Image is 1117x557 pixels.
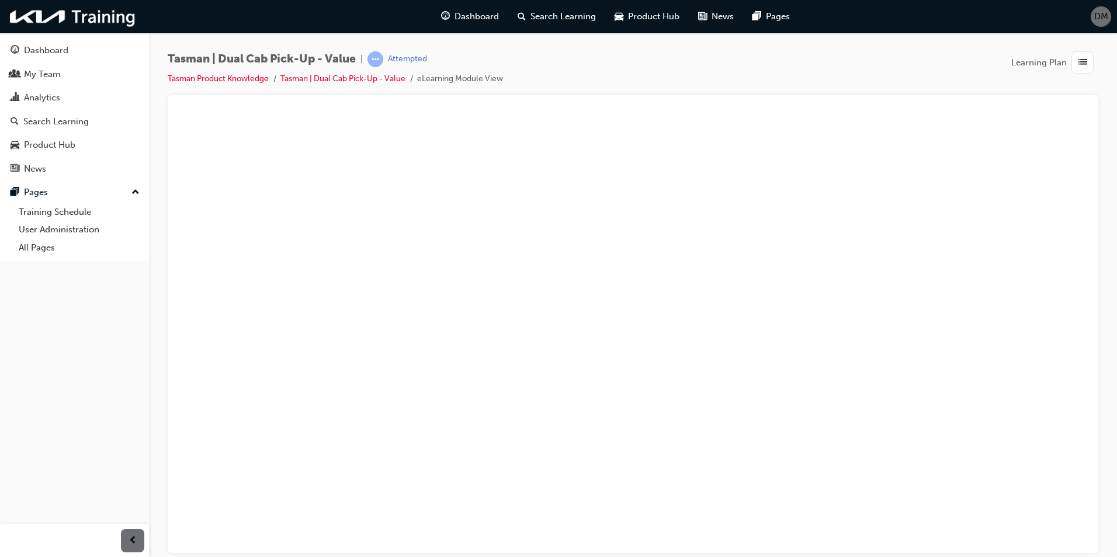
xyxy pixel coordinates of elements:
a: Tasman Product Knowledge [168,74,269,83]
a: search-iconSearch Learning [508,5,605,29]
div: Attempted [388,54,427,65]
span: DM [1094,10,1108,23]
div: Product Hub [24,138,75,152]
span: guage-icon [11,46,19,56]
span: | [360,53,363,66]
a: Training Schedule [14,203,144,221]
span: Pages [766,10,790,23]
span: Tasman | Dual Cab Pick-Up - Value [168,53,356,66]
span: news-icon [698,9,707,24]
button: Pages [5,182,144,203]
span: list-icon [1078,55,1087,70]
a: Search Learning [5,111,144,133]
span: News [712,10,734,23]
span: Dashboard [455,10,499,23]
span: prev-icon [129,534,137,548]
a: Analytics [5,87,144,109]
a: User Administration [14,221,144,239]
li: eLearning Module View [417,72,503,86]
a: My Team [5,64,144,85]
a: guage-iconDashboard [432,5,508,29]
span: Learning Plan [1011,56,1067,69]
span: search-icon [11,117,19,127]
button: Learning Plan [1011,51,1098,74]
div: Pages [24,186,48,199]
span: search-icon [518,9,526,24]
a: pages-iconPages [743,5,799,29]
img: kia-training [6,5,140,29]
span: people-icon [11,69,19,80]
a: News [5,158,144,180]
span: Search Learning [530,10,596,23]
div: News [24,162,46,176]
span: pages-icon [752,9,761,24]
a: news-iconNews [689,5,743,29]
span: car-icon [615,9,623,24]
button: DM [1091,6,1111,27]
div: Search Learning [23,115,89,128]
a: Product Hub [5,134,144,156]
span: pages-icon [11,187,19,198]
span: car-icon [11,140,19,151]
span: news-icon [11,164,19,175]
a: Tasman | Dual Cab Pick-Up - Value [280,74,405,83]
div: My Team [24,68,61,81]
a: Dashboard [5,40,144,61]
span: Product Hub [628,10,679,23]
span: up-icon [131,185,140,200]
button: DashboardMy TeamAnalyticsSearch LearningProduct HubNews [5,37,144,182]
span: learningRecordVerb_ATTEMPT-icon [367,51,383,67]
span: guage-icon [441,9,450,24]
span: chart-icon [11,93,19,103]
a: car-iconProduct Hub [605,5,689,29]
a: All Pages [14,239,144,257]
div: Dashboard [24,44,68,57]
div: Analytics [24,91,60,105]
